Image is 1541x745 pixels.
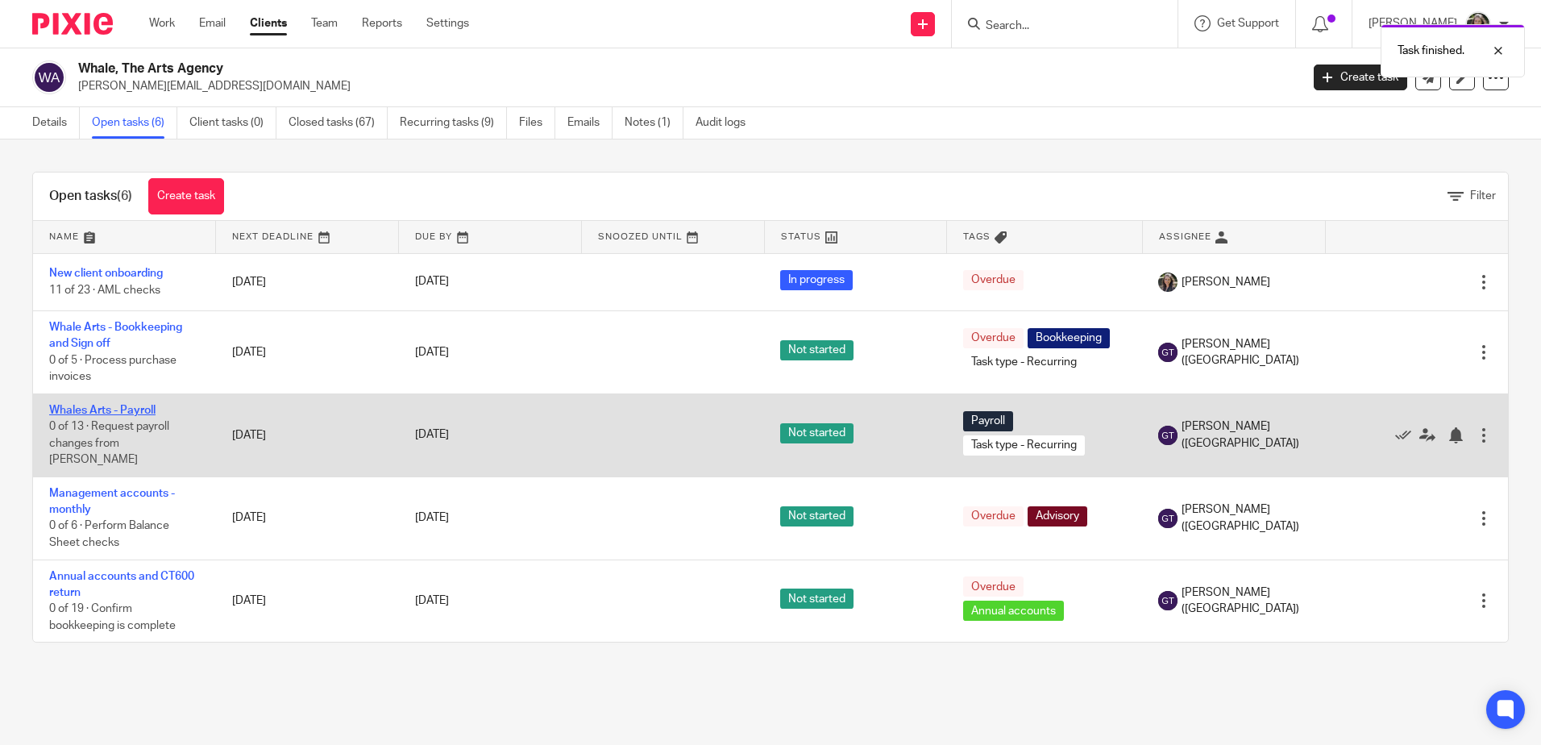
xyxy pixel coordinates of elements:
[1182,585,1309,618] span: [PERSON_NAME] ([GEOGRAPHIC_DATA])
[117,189,132,202] span: (6)
[1470,190,1496,202] span: Filter
[1028,506,1087,526] span: Advisory
[362,15,402,31] a: Reports
[1158,509,1178,528] img: svg%3E
[963,601,1064,621] span: Annual accounts
[781,232,821,241] span: Status
[216,253,399,310] td: [DATE]
[49,488,175,515] a: Management accounts - monthly
[49,322,182,349] a: Whale Arts - Bookkeeping and Sign off
[32,13,113,35] img: Pixie
[250,15,287,31] a: Clients
[49,421,169,465] span: 0 of 13 · Request payroll changes from [PERSON_NAME]
[567,107,613,139] a: Emails
[49,355,177,383] span: 0 of 5 · Process purchase invoices
[963,435,1085,456] span: Task type - Recurring
[199,15,226,31] a: Email
[598,232,683,241] span: Snoozed Until
[963,352,1085,372] span: Task type - Recurring
[1314,65,1407,90] a: Create task
[216,310,399,393] td: [DATE]
[1182,418,1309,452] span: [PERSON_NAME] ([GEOGRAPHIC_DATA])
[216,477,399,560] td: [DATE]
[49,405,156,416] a: Whales Arts - Payroll
[415,277,449,288] span: [DATE]
[1158,343,1178,362] img: svg%3E
[963,328,1024,348] span: Overdue
[415,595,449,606] span: [DATE]
[32,107,80,139] a: Details
[426,15,469,31] a: Settings
[963,411,1013,431] span: Payroll
[1465,11,1491,37] img: Profile%20photo.jpg
[1158,426,1178,445] img: svg%3E
[32,60,66,94] img: svg%3E
[78,78,1290,94] p: [PERSON_NAME][EMAIL_ADDRESS][DOMAIN_NAME]
[49,521,169,549] span: 0 of 6 · Perform Balance Sheet checks
[216,393,399,477] td: [DATE]
[1158,273,1178,292] img: Profile%20photo.jpg
[189,107,276,139] a: Client tasks (0)
[78,60,1047,77] h2: Whale, The Arts Agency
[625,107,683,139] a: Notes (1)
[780,423,854,443] span: Not started
[780,506,854,526] span: Not started
[415,430,449,441] span: [DATE]
[1182,336,1309,369] span: [PERSON_NAME] ([GEOGRAPHIC_DATA])
[1398,43,1464,59] p: Task finished.
[415,347,449,358] span: [DATE]
[311,15,338,31] a: Team
[92,107,177,139] a: Open tasks (6)
[49,285,160,296] span: 11 of 23 · AML checks
[519,107,555,139] a: Files
[963,506,1024,526] span: Overdue
[49,188,132,205] h1: Open tasks
[1182,502,1309,535] span: [PERSON_NAME] ([GEOGRAPHIC_DATA])
[148,178,224,214] a: Create task
[963,232,991,241] span: Tags
[780,589,854,609] span: Not started
[1182,274,1270,290] span: [PERSON_NAME]
[963,270,1024,290] span: Overdue
[780,340,854,360] span: Not started
[49,603,176,631] span: 0 of 19 · Confirm bookkeeping is complete
[149,15,175,31] a: Work
[49,268,163,279] a: New client onboarding
[400,107,507,139] a: Recurring tasks (9)
[49,571,194,598] a: Annual accounts and CT600 return
[780,270,853,290] span: In progress
[1158,591,1178,610] img: svg%3E
[963,576,1024,597] span: Overdue
[1395,427,1419,443] a: Mark as done
[289,107,388,139] a: Closed tasks (67)
[1028,328,1110,348] span: Bookkeeping
[415,513,449,524] span: [DATE]
[696,107,758,139] a: Audit logs
[216,560,399,642] td: [DATE]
